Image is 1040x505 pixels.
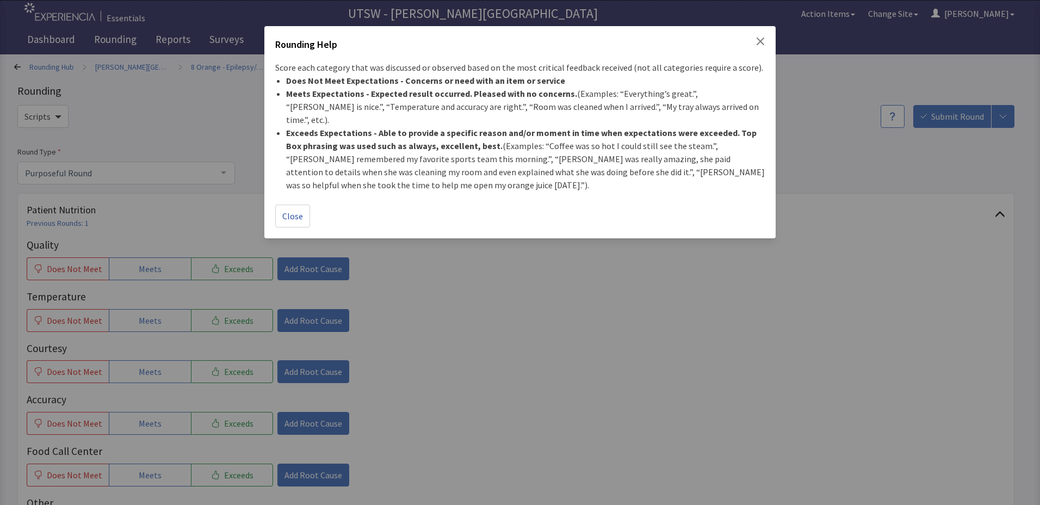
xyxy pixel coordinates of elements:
[756,37,765,46] button: Close
[275,37,337,52] div: Rounding Help
[286,127,757,151] span: Exceeds Expectations - Able to provide a specific reason and/or moment in time when expectations ...
[282,210,303,223] span: Close
[286,88,759,125] span: (Examples: “Everything’s great.”, “[PERSON_NAME] is nice.”, “Temperature and accuracy are right.”...
[286,75,565,86] span: Does Not Meet Expectations - Concerns or need with an item or service
[275,205,310,227] button: Close
[286,140,765,190] span: (Examples: “Coffee was so hot I could still see the steam.”, “[PERSON_NAME] remembered my favorit...
[286,88,577,99] span: Meets Expectations - Expected result occurred. Pleased with no concerns.
[275,61,765,74] div: Score each category that was discussed or observed based on the most critical feedback received (...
